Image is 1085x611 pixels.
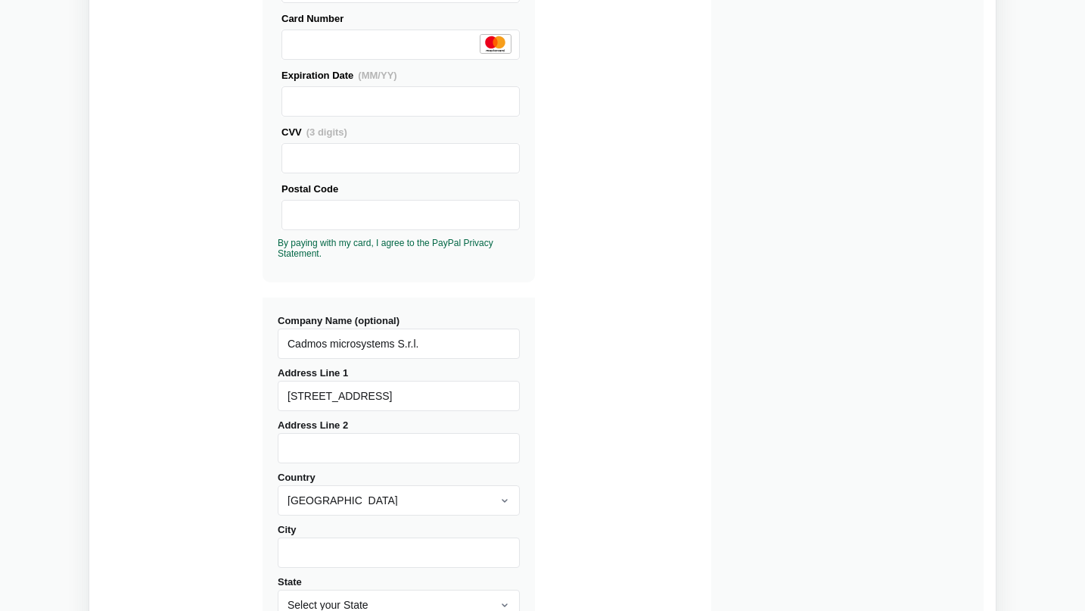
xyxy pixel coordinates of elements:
span: (MM/YY) [358,70,396,81]
label: Company Name (optional) [278,315,520,359]
input: Address Line 2 [278,433,520,463]
iframe: Secure Credit Card Frame - Postal Code [288,201,513,229]
iframe: Secure Credit Card Frame - CVV [288,144,513,173]
input: City [278,538,520,568]
iframe: Secure Credit Card Frame - Expiration Date [288,87,513,116]
select: Country [278,485,520,516]
div: Expiration Date [281,67,520,83]
iframe: Secure Credit Card Frame - Credit Card Number [288,30,513,59]
span: (3 digits) [306,126,347,138]
label: Country [278,472,520,516]
input: Company Name (optional) [278,329,520,359]
div: Postal Code [281,181,520,197]
label: Address Line 2 [278,419,520,463]
label: Address Line 1 [278,367,520,411]
div: CVV [281,124,520,140]
div: Card Number [281,11,520,26]
input: Address Line 1 [278,381,520,411]
a: By paying with my card, I agree to the PayPal Privacy Statement. [278,238,493,259]
label: City [278,524,520,568]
